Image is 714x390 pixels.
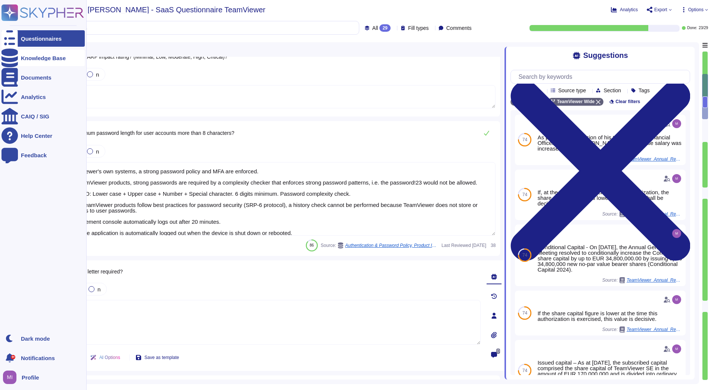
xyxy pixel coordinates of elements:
img: user [672,295,681,304]
span: All [372,25,378,31]
div: Knowledge Base [21,55,66,61]
span: Save as template [145,355,179,360]
a: Help Center [1,127,85,144]
div: Analytics [21,94,46,100]
span: Source: [602,326,683,332]
span: Notifications [21,355,55,361]
div: Dark mode [21,336,50,341]
span: 74 [522,368,527,373]
span: Is the minimum password length for user accounts more than 8 characters? [60,130,235,136]
span: 74 [522,192,527,197]
button: user [1,369,22,386]
img: user [672,174,681,183]
span: 74 [522,253,527,257]
span: AI Options [99,355,120,360]
img: user [672,119,681,128]
div: 9+ [11,355,15,359]
span: Authentication & Password Policy, Product Information [345,243,438,248]
img: user [672,344,681,353]
span: Comments [446,25,472,31]
span: 38 [489,243,496,248]
input: Search by keywords [515,70,690,83]
img: user [3,371,16,384]
div: If the share capital figure is lower at the time this authorization is exercised, this value is d... [537,310,683,322]
span: 74 [522,137,527,142]
button: Save as template [130,350,185,365]
span: n [96,148,99,155]
a: Analytics [1,89,85,105]
textarea: For TeamViewer's own systems, a strong password policy and MFA are enforced. For the TeamViewer p... [51,162,496,236]
span: Profile [22,375,39,380]
span: Export [654,7,667,12]
div: Questionnaires [21,36,62,41]
span: Source: [321,242,438,248]
span: n [96,71,99,78]
a: CAIQ / SIG [1,108,85,124]
span: 23 / 29 [699,26,708,30]
div: Issued capital – As at [DATE], the subscribed capital comprised the share capital of TeamViewer S... [537,360,683,388]
span: 74 [522,311,527,315]
a: Knowledge Base [1,50,85,66]
span: Fill types [408,25,429,31]
span: Options [688,7,704,12]
span: n [97,286,100,292]
div: Help Center [21,133,52,139]
span: 86 [310,243,314,247]
img: user [672,229,681,238]
a: Feedback [1,147,85,163]
div: CAIQ / SIG [21,114,49,119]
span: Is a capital letter required? [61,269,123,275]
span: TeamViewer_Annual_Report_2024.pdf [627,327,683,332]
span: Analytics [620,7,638,12]
span: What is the ARP impact rating? (Minimal, Low, Moderate, High, Critical)? [60,54,227,60]
input: Search by keywords [30,21,359,34]
span: Last Reviewed [DATE] [441,243,486,248]
span: Done: [687,26,697,30]
div: Feedback [21,152,47,158]
span: 0 [496,349,500,354]
a: Questionnaires [1,30,85,47]
div: Documents [21,75,52,80]
span: [PERSON_NAME] - SaaS Questionnaire TeamViewer [88,6,266,13]
button: Analytics [611,7,638,13]
a: Documents [1,69,85,86]
div: 29 [379,24,390,32]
